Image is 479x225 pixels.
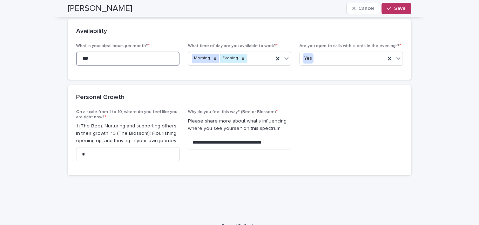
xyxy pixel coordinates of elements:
h2: Personal Growth [76,94,124,101]
div: Yes [303,53,313,64]
span: Save [394,6,406,11]
span: Cancel [358,6,374,11]
h2: Availability [76,28,107,35]
span: What time of day are you available to work? [188,44,278,48]
button: Cancel [346,3,380,14]
span: What is your ideal hours per month? [76,44,150,48]
div: Morning [192,54,211,63]
h2: [PERSON_NAME] [68,4,132,14]
p: 1 (The Bee): Nurturing and supporting others in their growth. 10 (The Blossom): Flourishing, open... [76,123,180,144]
div: Evening [220,54,239,63]
span: Why do you feel this way? (Bee or Blossom) [188,110,278,114]
span: On a scale from 1 to 10, where do you feel like you are right now? [76,110,177,119]
button: Save [382,3,411,14]
span: Are you open to calls with clients in the evenings? [299,44,401,48]
p: Please share more about what’s influencing where you see yourself on this spectrum. [188,118,291,132]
